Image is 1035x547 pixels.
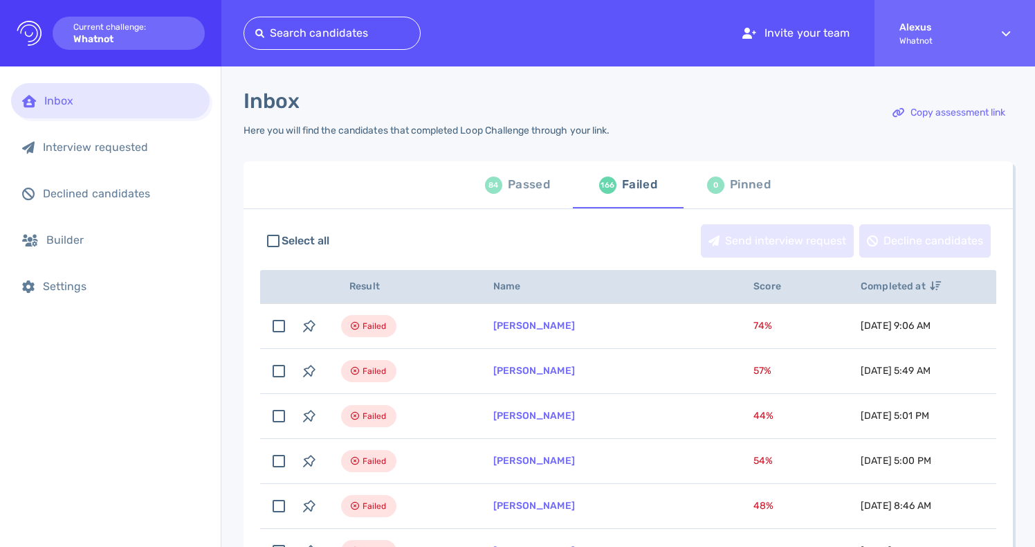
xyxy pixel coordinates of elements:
div: Declined candidates [43,187,199,200]
span: Score [753,280,796,292]
button: Copy assessment link [885,96,1013,129]
span: Failed [363,498,387,514]
span: 54 % [753,455,773,467]
span: Failed [363,363,387,379]
span: [DATE] 8:46 AM [861,500,931,512]
span: Failed [363,453,387,469]
span: [DATE] 5:01 PM [861,410,929,422]
div: Decline candidates [860,225,990,257]
strong: Alexus [899,21,977,33]
button: Decline candidates [859,224,991,258]
div: Inbox [44,94,199,107]
span: 44 % [753,410,773,422]
span: 57 % [753,365,771,377]
div: Settings [43,280,199,293]
span: Failed [363,408,387,424]
span: Name [493,280,536,292]
div: Failed [622,174,657,195]
div: Passed [508,174,550,195]
span: [DATE] 5:49 AM [861,365,931,377]
div: Send interview request [702,225,853,257]
a: [PERSON_NAME] [493,320,575,332]
div: 84 [485,177,502,194]
a: [PERSON_NAME] [493,500,575,512]
th: Result [324,270,477,304]
span: [DATE] 5:00 PM [861,455,931,467]
div: Copy assessment link [886,97,1012,129]
span: 74 % [753,320,772,332]
a: [PERSON_NAME] [493,410,575,422]
span: [DATE] 9:06 AM [861,320,931,332]
span: Completed at [861,280,941,292]
span: 48 % [753,500,773,512]
a: [PERSON_NAME] [493,365,575,377]
div: Builder [46,233,199,246]
div: 166 [599,177,616,194]
span: Failed [363,318,387,334]
button: Send interview request [701,224,854,258]
div: Here you will find the candidates that completed Loop Challenge through your link. [244,125,610,136]
a: [PERSON_NAME] [493,455,575,467]
div: Interview requested [43,141,199,154]
span: Whatnot [899,36,977,46]
div: Pinned [730,174,771,195]
span: Select all [282,233,330,249]
h1: Inbox [244,89,300,114]
div: 0 [707,177,724,194]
